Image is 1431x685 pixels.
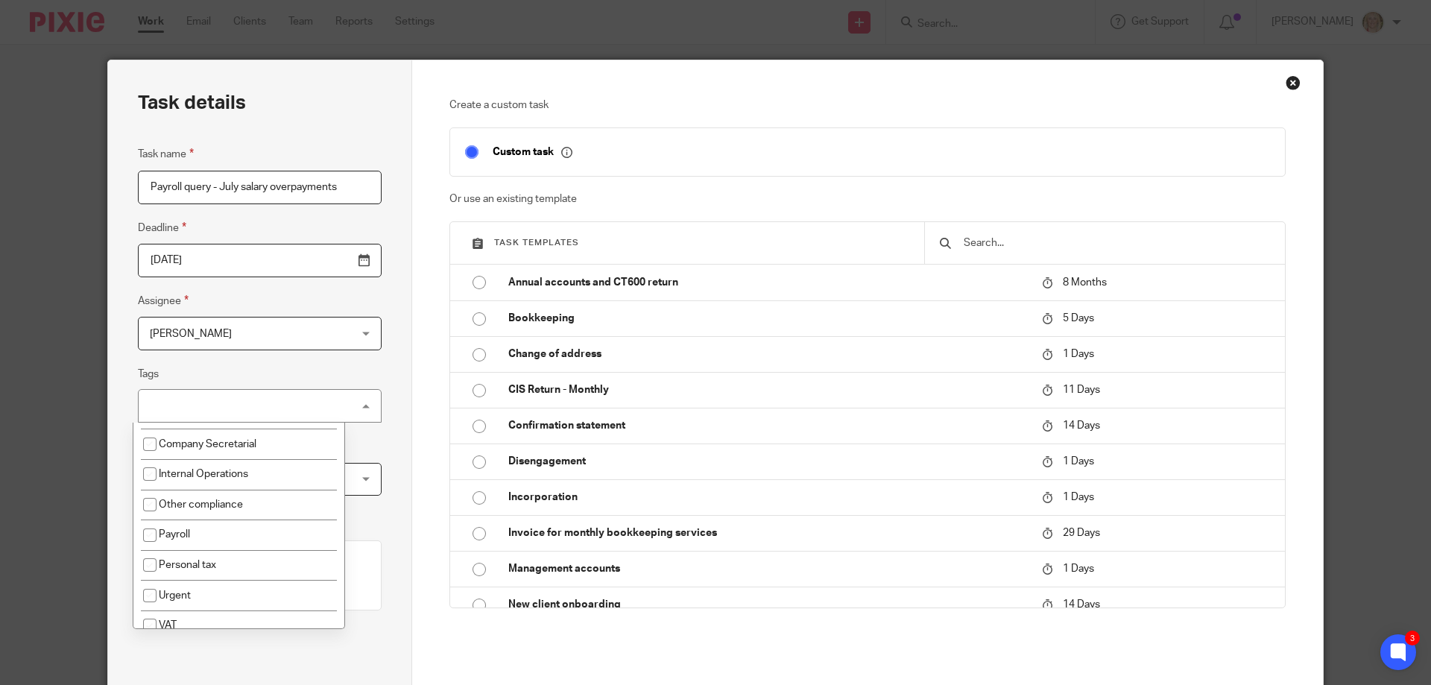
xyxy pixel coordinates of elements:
p: CIS Return - Monthly [508,382,1027,397]
span: Internal Operations [159,469,248,479]
label: Task name [138,145,194,162]
span: 29 Days [1063,528,1100,538]
span: [PERSON_NAME] [150,329,232,339]
input: Pick a date [138,244,382,277]
span: VAT [159,620,177,631]
span: 1 Days [1063,456,1094,467]
span: 14 Days [1063,420,1100,431]
p: Management accounts [508,561,1027,576]
span: 5 Days [1063,313,1094,323]
span: Urgent [159,590,191,601]
span: 14 Days [1063,599,1100,610]
label: Tags [138,367,159,382]
p: Incorporation [508,490,1027,505]
span: Payroll [159,529,190,540]
p: Bookkeeping [508,311,1027,326]
span: 1 Days [1063,492,1094,502]
p: Change of address [508,347,1027,362]
label: Assignee [138,292,189,309]
span: Task templates [494,239,579,247]
p: New client onboarding [508,597,1027,612]
p: Custom task [493,145,572,159]
span: 1 Days [1063,349,1094,359]
p: Disengagement [508,454,1027,469]
p: Confirmation statement [508,418,1027,433]
span: 11 Days [1063,385,1100,395]
input: Search... [962,235,1270,251]
span: Other compliance [159,499,243,510]
span: Company Secretarial [159,439,256,449]
p: Or use an existing template [449,192,1286,206]
p: Create a custom task [449,98,1286,113]
p: Annual accounts and CT600 return [508,275,1027,290]
span: Personal tax [159,560,216,570]
div: Close this dialog window [1286,75,1301,90]
h2: Task details [138,90,246,116]
span: 1 Days [1063,564,1094,574]
div: 3 [1405,631,1420,645]
p: Invoice for monthly bookkeeping services [508,525,1027,540]
label: Deadline [138,219,186,236]
span: 8 Months [1063,277,1107,288]
input: Task name [138,171,382,204]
